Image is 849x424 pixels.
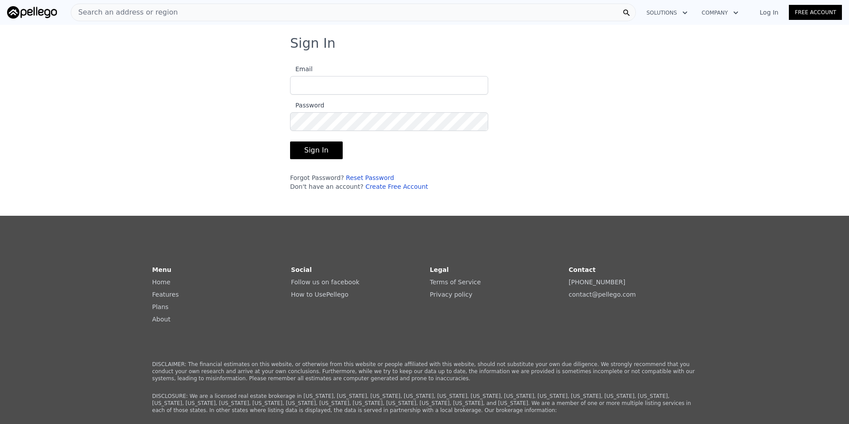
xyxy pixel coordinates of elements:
[152,291,179,298] a: Features
[290,102,324,109] span: Password
[152,361,697,382] p: DISCLAIMER: The financial estimates on this website, or otherwise from this website or people aff...
[152,303,168,310] a: Plans
[290,141,343,159] button: Sign In
[71,7,178,18] span: Search an address or region
[569,266,596,273] strong: Contact
[152,393,697,414] p: DISCLOSURE: We are a licensed real estate brokerage in [US_STATE], [US_STATE], [US_STATE], [US_ST...
[152,266,171,273] strong: Menu
[290,173,488,191] div: Forgot Password? Don't have an account?
[430,279,481,286] a: Terms of Service
[569,279,625,286] a: [PHONE_NUMBER]
[569,291,636,298] a: contact@pellego.com
[290,65,313,73] span: Email
[695,5,746,21] button: Company
[430,291,472,298] a: Privacy policy
[365,183,428,190] a: Create Free Account
[152,316,170,323] a: About
[789,5,842,20] a: Free Account
[152,279,170,286] a: Home
[291,291,348,298] a: How to UsePellego
[749,8,789,17] a: Log In
[430,266,449,273] strong: Legal
[346,174,394,181] a: Reset Password
[290,112,488,131] input: Password
[7,6,57,19] img: Pellego
[290,35,559,51] h3: Sign In
[639,5,695,21] button: Solutions
[290,76,488,95] input: Email
[291,279,359,286] a: Follow us on facebook
[291,266,312,273] strong: Social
